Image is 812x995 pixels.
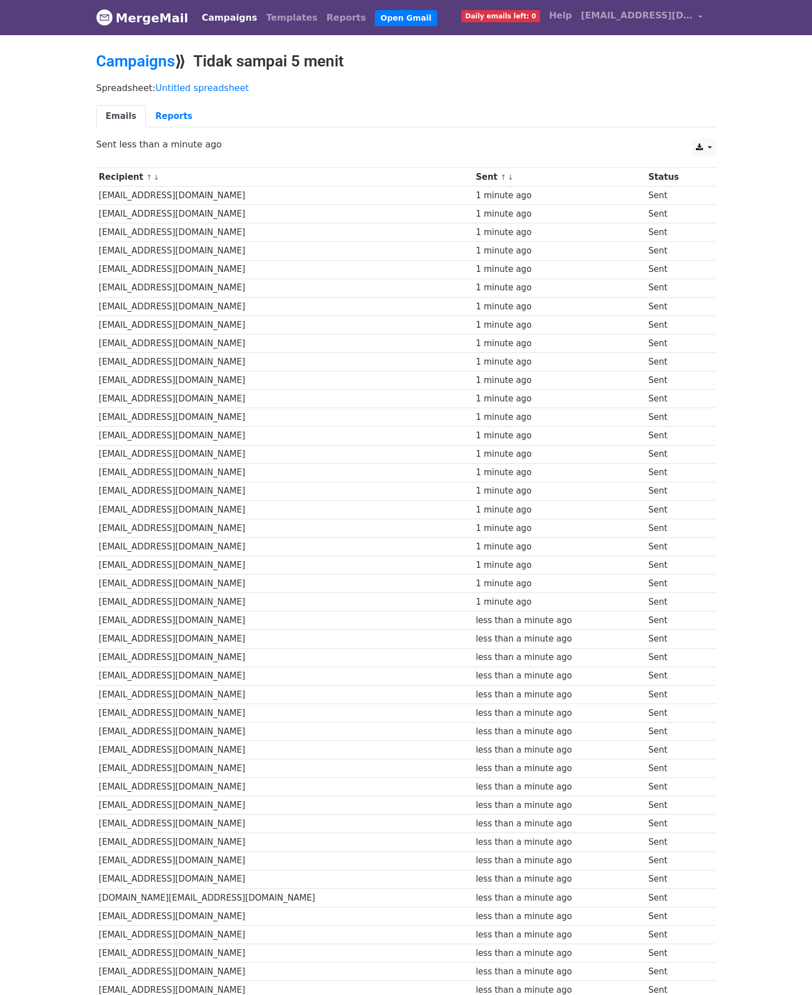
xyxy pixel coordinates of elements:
div: less than a minute ago [476,614,643,627]
td: [EMAIL_ADDRESS][DOMAIN_NAME] [96,223,473,242]
a: ↓ [508,173,514,181]
div: less than a minute ago [476,762,643,775]
td: [EMAIL_ADDRESS][DOMAIN_NAME] [96,852,473,870]
td: Sent [646,353,707,371]
img: MergeMail logo [96,9,113,26]
td: [EMAIL_ADDRESS][DOMAIN_NAME] [96,667,473,685]
div: less than a minute ago [476,669,643,682]
a: Reports [322,7,371,29]
div: 1 minute ago [476,485,643,497]
p: Sent less than a minute ago [96,138,716,150]
a: Reports [146,105,202,128]
p: Spreadsheet: [96,82,716,94]
td: Sent [646,963,707,981]
td: Sent [646,722,707,740]
div: 1 minute ago [476,577,643,590]
td: Sent [646,482,707,500]
div: less than a minute ago [476,892,643,905]
td: Sent [646,796,707,815]
td: Sent [646,575,707,593]
td: [EMAIL_ADDRESS][DOMAIN_NAME] [96,463,473,482]
td: [EMAIL_ADDRESS][DOMAIN_NAME] [96,408,473,427]
a: Daily emails left: 0 [457,4,544,27]
td: Sent [646,593,707,611]
td: Sent [646,648,707,667]
a: Campaigns [197,7,261,29]
td: Sent [646,925,707,944]
td: Sent [646,463,707,482]
td: [EMAIL_ADDRESS][DOMAIN_NAME] [96,260,473,279]
div: 1 minute ago [476,596,643,609]
div: less than a minute ago [476,910,643,923]
div: 1 minute ago [476,208,643,221]
td: Sent [646,315,707,334]
td: [EMAIL_ADDRESS][DOMAIN_NAME] [96,427,473,445]
a: Help [544,4,576,27]
td: Sent [646,186,707,205]
a: ↑ [146,173,152,181]
td: [EMAIL_ADDRESS][DOMAIN_NAME] [96,907,473,925]
td: [DOMAIN_NAME][EMAIL_ADDRESS][DOMAIN_NAME] [96,888,473,907]
td: [EMAIL_ADDRESS][DOMAIN_NAME] [96,390,473,408]
span: [EMAIL_ADDRESS][DOMAIN_NAME] [581,9,692,22]
td: [EMAIL_ADDRESS][DOMAIN_NAME] [96,796,473,815]
div: 1 minute ago [476,356,643,369]
td: Sent [646,408,707,427]
td: [EMAIL_ADDRESS][DOMAIN_NAME] [96,833,473,852]
td: [EMAIL_ADDRESS][DOMAIN_NAME] [96,722,473,740]
div: less than a minute ago [476,633,643,645]
td: Sent [646,279,707,297]
td: Sent [646,815,707,833]
a: ↓ [153,173,159,181]
div: less than a minute ago [476,707,643,720]
td: [EMAIL_ADDRESS][DOMAIN_NAME] [96,741,473,759]
td: [EMAIL_ADDRESS][DOMAIN_NAME] [96,205,473,223]
div: less than a minute ago [476,854,643,867]
td: Sent [646,427,707,445]
td: [EMAIL_ADDRESS][DOMAIN_NAME] [96,925,473,944]
td: Sent [646,870,707,888]
td: [EMAIL_ADDRESS][DOMAIN_NAME] [96,778,473,796]
div: 1 minute ago [476,337,643,350]
div: 1 minute ago [476,411,643,424]
a: Campaigns [96,52,175,70]
div: less than a minute ago [476,781,643,793]
td: Sent [646,371,707,390]
td: [EMAIL_ADDRESS][DOMAIN_NAME] [96,500,473,519]
td: Sent [646,223,707,242]
td: Sent [646,741,707,759]
td: Sent [646,297,707,315]
td: [EMAIL_ADDRESS][DOMAIN_NAME] [96,759,473,778]
td: [EMAIL_ADDRESS][DOMAIN_NAME] [96,482,473,500]
div: less than a minute ago [476,836,643,849]
div: 1 minute ago [476,245,643,257]
div: less than a minute ago [476,799,643,812]
div: 1 minute ago [476,466,643,479]
a: Templates [261,7,322,29]
th: Recipient [96,168,473,186]
a: ↑ [500,173,507,181]
div: 1 minute ago [476,504,643,516]
div: 1 minute ago [476,319,643,332]
div: 1 minute ago [476,189,643,202]
h2: ⟫ Tidak sampai 5 menit [96,52,716,71]
td: Sent [646,888,707,907]
td: Sent [646,667,707,685]
div: 1 minute ago [476,226,643,239]
div: 1 minute ago [476,448,643,461]
td: Sent [646,519,707,537]
td: [EMAIL_ADDRESS][DOMAIN_NAME] [96,519,473,537]
div: 1 minute ago [476,540,643,553]
td: [EMAIL_ADDRESS][DOMAIN_NAME] [96,371,473,390]
span: Daily emails left: 0 [461,10,540,22]
td: Sent [646,260,707,279]
th: Sent [473,168,646,186]
div: less than a minute ago [476,873,643,886]
td: [EMAIL_ADDRESS][DOMAIN_NAME] [96,537,473,556]
td: Sent [646,630,707,648]
td: [EMAIL_ADDRESS][DOMAIN_NAME] [96,815,473,833]
a: Untitled spreadsheet [155,83,249,93]
a: Emails [96,105,146,128]
td: [EMAIL_ADDRESS][DOMAIN_NAME] [96,648,473,667]
div: less than a minute ago [476,725,643,738]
